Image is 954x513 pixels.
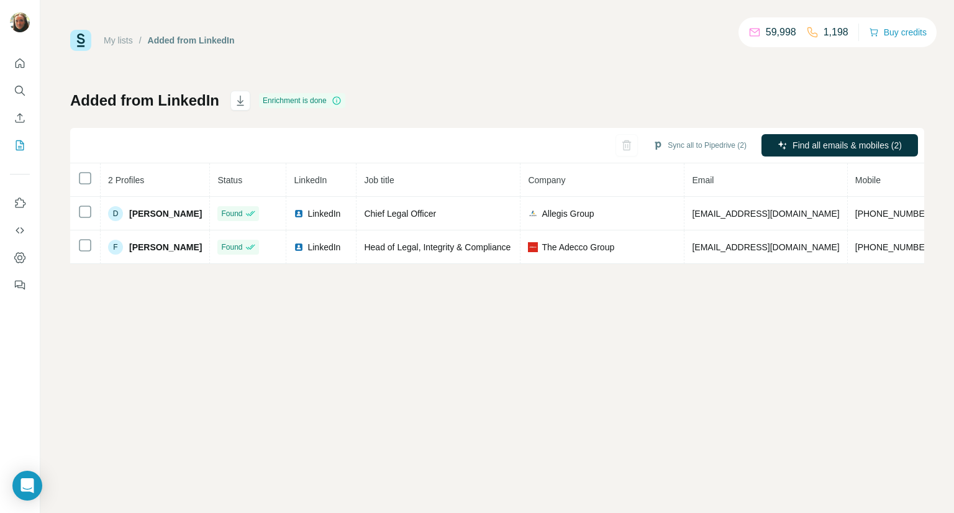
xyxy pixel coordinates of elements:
img: Avatar [10,12,30,32]
button: Buy credits [869,24,927,41]
div: F [108,240,123,255]
span: [EMAIL_ADDRESS][DOMAIN_NAME] [692,242,839,252]
span: [EMAIL_ADDRESS][DOMAIN_NAME] [692,209,839,219]
span: Found [221,208,242,219]
p: 1,198 [824,25,848,40]
span: [PHONE_NUMBER] [855,209,934,219]
span: Status [217,175,242,185]
div: D [108,206,123,221]
button: Enrich CSV [10,107,30,129]
span: Find all emails & mobiles (2) [793,139,902,152]
button: Sync all to Pipedrive (2) [644,136,755,155]
button: Dashboard [10,247,30,269]
p: 59,998 [766,25,796,40]
img: company-logo [528,242,538,252]
button: Search [10,79,30,102]
img: company-logo [528,209,538,219]
span: LinkedIn [307,241,340,253]
li: / [139,34,142,47]
button: Use Surfe on LinkedIn [10,192,30,214]
div: Enrichment is done [259,93,345,108]
a: My lists [104,35,133,45]
button: Feedback [10,274,30,296]
span: [PERSON_NAME] [129,207,202,220]
span: 2 Profiles [108,175,144,185]
div: Added from LinkedIn [148,34,235,47]
span: Job title [364,175,394,185]
img: Surfe Logo [70,30,91,51]
button: Find all emails & mobiles (2) [761,134,918,157]
span: Company [528,175,565,185]
span: Mobile [855,175,881,185]
span: [PHONE_NUMBER] [855,242,934,252]
span: LinkedIn [307,207,340,220]
button: Use Surfe API [10,219,30,242]
button: Quick start [10,52,30,75]
span: Head of Legal, Integrity & Compliance [364,242,511,252]
span: Found [221,242,242,253]
button: My lists [10,134,30,157]
span: Chief Legal Officer [364,209,436,219]
span: LinkedIn [294,175,327,185]
div: Open Intercom Messenger [12,471,42,501]
img: LinkedIn logo [294,242,304,252]
h1: Added from LinkedIn [70,91,219,111]
span: Email [692,175,714,185]
span: Allegis Group [542,207,594,220]
span: [PERSON_NAME] [129,241,202,253]
img: LinkedIn logo [294,209,304,219]
span: The Adecco Group [542,241,614,253]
